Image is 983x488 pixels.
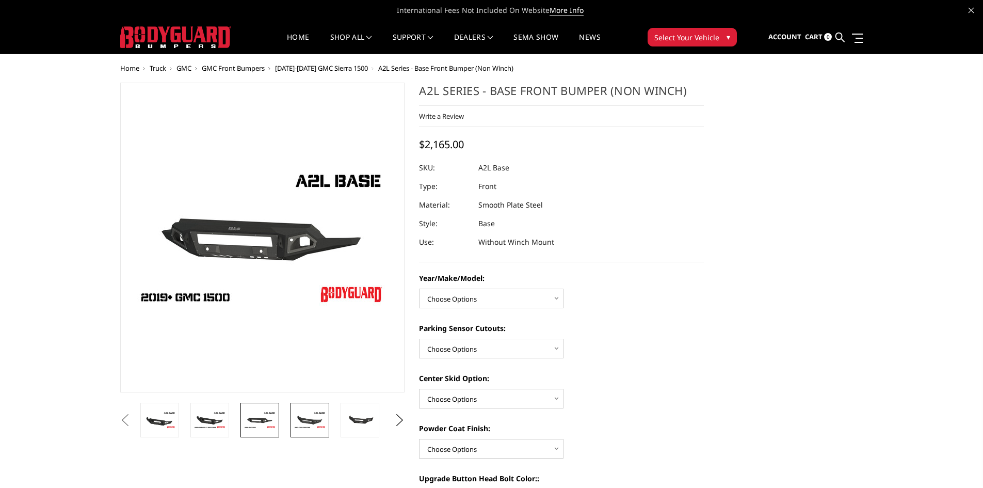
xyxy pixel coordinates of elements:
img: A2L Series - Base Front Bumper (Non Winch) [194,411,226,429]
button: Select Your Vehicle [648,28,737,46]
a: Home [120,64,139,73]
a: [DATE]-[DATE] GMC Sierra 1500 [275,64,368,73]
span: Cart [805,32,823,41]
button: Previous [118,413,133,428]
span: $2,165.00 [419,137,464,151]
label: Powder Coat Finish: [419,423,704,434]
span: Account [768,32,801,41]
dd: A2L Base [478,159,509,177]
dt: Style: [419,214,471,233]
button: Next [392,413,407,428]
a: GMC Front Bumpers [202,64,265,73]
dd: Without Winch Mount [478,233,554,251]
dd: Smooth Plate Steel [478,196,543,214]
a: GMC [176,64,191,73]
a: A2L Series - Base Front Bumper (Non Winch) [120,83,405,392]
dt: Type: [419,177,471,196]
dd: Base [478,214,495,233]
a: Account [768,23,801,51]
a: Truck [150,64,166,73]
a: More Info [550,5,584,15]
a: shop all [330,34,372,54]
span: 0 [824,33,832,41]
span: A2L Series - Base Front Bumper (Non Winch) [378,64,513,73]
a: News [579,34,600,54]
a: Dealers [454,34,493,54]
span: Select Your Vehicle [654,32,719,43]
a: Home [287,34,309,54]
a: Write a Review [419,112,464,121]
label: Upgrade Button Head Bolt Color:: [419,473,704,484]
dt: Material: [419,196,471,214]
a: Support [393,34,433,54]
img: A2L Series - Base Front Bumper (Non Winch) [344,413,376,428]
label: Center Skid Option: [419,373,704,384]
img: BODYGUARD BUMPERS [120,26,231,48]
a: SEMA Show [513,34,558,54]
span: ▾ [727,32,730,42]
label: Parking Sensor Cutouts: [419,323,704,334]
dt: SKU: [419,159,471,177]
dd: Front [478,177,496,196]
img: A2L Series - Base Front Bumper (Non Winch) [294,411,326,429]
dt: Use: [419,233,471,251]
h1: A2L Series - Base Front Bumper (Non Winch) [419,83,704,106]
a: Cart 0 [805,23,832,51]
label: Year/Make/Model: [419,273,704,284]
img: A2L Series - Base Front Bumper (Non Winch) [244,411,276,429]
img: A2L Series - Base Front Bumper (Non Winch) [143,411,176,429]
